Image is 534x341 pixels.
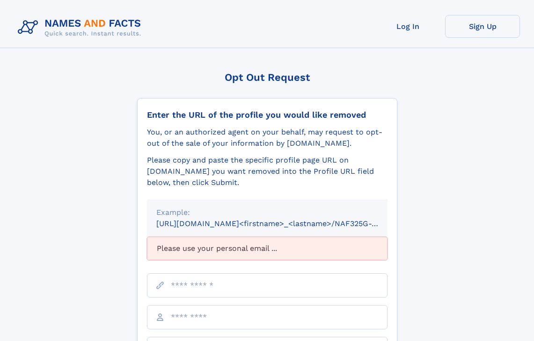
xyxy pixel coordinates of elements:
[14,15,149,40] img: Logo Names and Facts
[156,207,378,218] div: Example:
[147,155,388,188] div: Please copy and paste the specific profile page URL on [DOMAIN_NAME] you want removed into the Pr...
[147,110,388,120] div: Enter the URL of the profile you would like removed
[137,71,397,83] div: Opt Out Request
[156,219,405,228] small: [URL][DOMAIN_NAME]<firstname>_<lastname>/NAF325G-xxxxxxxx
[147,237,388,260] div: Please use your personal email ...
[445,15,520,38] a: Sign Up
[147,127,388,149] div: You, or an authorized agent on your behalf, may request to opt-out of the sale of your informatio...
[370,15,445,38] a: Log In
